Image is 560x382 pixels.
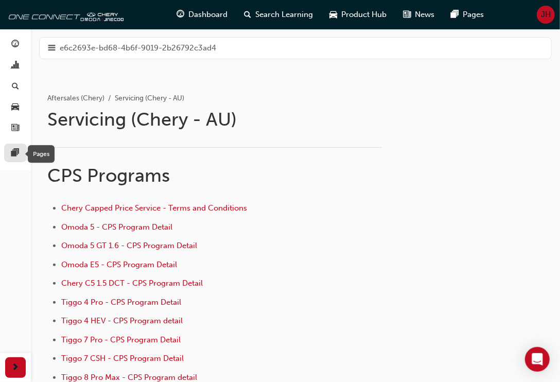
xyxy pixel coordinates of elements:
a: news-iconNews [395,4,443,25]
a: pages-iconPages [443,4,492,25]
a: Aftersales (Chery) [47,94,104,102]
span: CPS Programs [47,164,170,186]
a: Tiggo 8 Pro Max - CPS Program detail [61,373,197,382]
a: Tiggo 4 Pro - CPS Program Detail [61,298,181,307]
span: search-icon [12,82,19,91]
span: JH [541,9,551,21]
span: hamburger-icon [48,42,56,55]
a: Tiggo 7 Pro - CPS Program Detail [61,335,181,344]
span: Pages [463,9,484,21]
span: guage-icon [177,8,184,21]
span: search-icon [244,8,251,21]
span: guage-icon [12,40,20,49]
a: search-iconSearch Learning [236,4,321,25]
span: Search Learning [255,9,313,21]
a: guage-iconDashboard [168,4,236,25]
span: Dashboard [188,9,227,21]
span: car-icon [12,103,20,112]
a: Chery Capped Price Service - Terms and Conditions [61,203,247,213]
img: oneconnect [5,4,124,25]
span: News [415,9,434,21]
a: Omoda 5 GT 1.6 - CPS Program Detail [61,241,197,250]
button: hamburger-icone6c2693e-bd68-4b6f-9019-2b26792c3ad4 [39,37,552,59]
a: car-iconProduct Hub [321,4,395,25]
a: Omoda E5 - CPS Program Detail [61,260,177,269]
span: e6c2693e-bd68-4b6f-9019-2b26792c3ad4 [60,42,216,54]
span: Product Hub [341,9,387,21]
button: JH [537,6,555,24]
span: car-icon [329,8,337,21]
a: Tiggo 4 HEV - CPS Program detail [61,316,183,325]
div: Open Intercom Messenger [525,347,550,372]
span: news-icon [403,8,411,21]
span: pages-icon [451,8,459,21]
a: Tiggo 7 CSH - CPS Program Detail [61,354,184,363]
h1: Servicing (Chery - AU) [47,108,482,131]
span: chart-icon [12,61,20,71]
li: Servicing (Chery - AU) [115,93,184,105]
span: pages-icon [12,149,20,158]
div: Pages [28,145,55,163]
span: next-icon [12,361,20,374]
a: Omoda 5 - CPS Program Detail [61,222,172,232]
a: Chery C5 1.5 DCT - CPS Program Detail [61,279,203,288]
span: news-icon [12,124,20,133]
